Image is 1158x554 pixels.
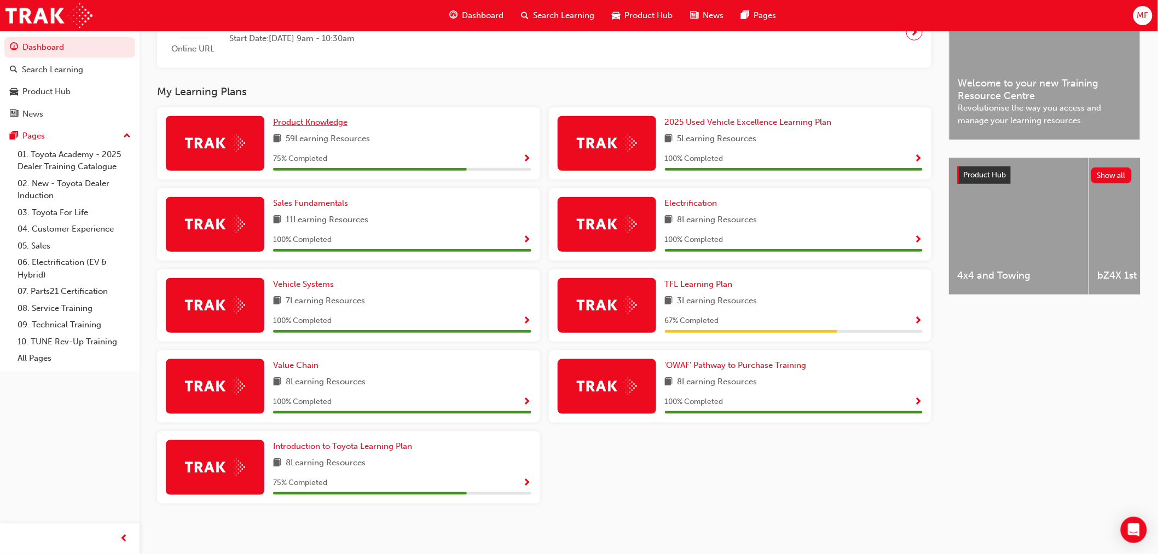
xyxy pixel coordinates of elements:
[577,135,637,152] img: Trak
[577,378,637,395] img: Trak
[273,396,332,408] span: 100 % Completed
[273,116,352,129] a: Product Knowledge
[22,85,71,98] div: Product Hub
[13,221,135,238] a: 04. Customer Experience
[523,316,531,326] span: Show Progress
[914,152,923,166] button: Show Progress
[678,295,757,308] span: 3 Learning Resources
[13,333,135,350] a: 10. TUNE Rev-Up Training
[665,116,836,129] a: 2025 Used Vehicle Excellence Learning Plan
[665,295,673,308] span: book-icon
[286,457,366,470] span: 8 Learning Resources
[513,4,604,27] a: search-iconSearch Learning
[665,234,723,246] span: 100 % Completed
[273,376,281,389] span: book-icon
[273,197,352,210] a: Sales Fundamentals
[754,9,777,22] span: Pages
[4,82,135,102] a: Product Hub
[523,154,531,164] span: Show Progress
[273,360,319,370] span: Value Chain
[523,476,531,490] button: Show Progress
[13,175,135,204] a: 02. New - Toyota Dealer Induction
[523,235,531,245] span: Show Progress
[665,198,717,208] span: Electrification
[273,359,323,372] a: Value Chain
[22,130,45,142] div: Pages
[10,87,18,97] span: car-icon
[13,146,135,175] a: 01. Toyota Academy - 2025 Dealer Training Catalogue
[273,278,338,291] a: Vehicle Systems
[10,131,18,141] span: pages-icon
[949,158,1088,295] a: 4x4 and Towing
[4,37,135,57] a: Dashboard
[462,9,504,22] span: Dashboard
[273,117,348,127] span: Product Knowledge
[441,4,513,27] a: guage-iconDashboard
[185,297,245,314] img: Trak
[273,315,332,327] span: 100 % Completed
[185,216,245,233] img: Trak
[665,132,673,146] span: book-icon
[229,32,397,45] span: Start Date: [DATE] 9am - 10:30am
[665,396,723,408] span: 100 % Completed
[120,532,129,546] span: prev-icon
[286,213,368,227] span: 11 Learning Resources
[523,152,531,166] button: Show Progress
[13,350,135,367] a: All Pages
[733,4,785,27] a: pages-iconPages
[665,376,673,389] span: book-icon
[22,108,43,120] div: News
[10,65,18,75] span: search-icon
[123,129,131,143] span: up-icon
[1121,517,1147,543] div: Open Intercom Messenger
[914,314,923,328] button: Show Progress
[185,135,245,152] img: Trak
[665,279,733,289] span: TFL Learning Plan
[665,153,723,165] span: 100 % Completed
[534,9,595,22] span: Search Learning
[273,457,281,470] span: book-icon
[742,9,750,22] span: pages-icon
[13,238,135,255] a: 05. Sales
[273,213,281,227] span: book-icon
[958,166,1132,184] a: Product HubShow all
[914,397,923,407] span: Show Progress
[678,213,757,227] span: 8 Learning Resources
[665,315,719,327] span: 67 % Completed
[665,197,722,210] a: Electrification
[682,4,733,27] a: news-iconNews
[185,459,245,476] img: Trak
[273,441,412,451] span: Introduction to Toyota Learning Plan
[625,9,673,22] span: Product Hub
[691,9,699,22] span: news-icon
[665,360,807,370] span: 'OWAF' Pathway to Purchase Training
[604,4,682,27] a: car-iconProduct Hub
[13,300,135,317] a: 08. Service Training
[678,132,757,146] span: 5 Learning Resources
[1091,168,1132,183] button: Show all
[5,3,92,28] img: Trak
[914,395,923,409] button: Show Progress
[166,5,923,60] a: Online URLToyota For Life In Action - Virtual ClassroomStart Date:[DATE] 9am - 10:30am
[4,60,135,80] a: Search Learning
[13,204,135,221] a: 03. Toyota For Life
[523,397,531,407] span: Show Progress
[964,170,1006,180] span: Product Hub
[286,295,365,308] span: 7 Learning Resources
[273,477,327,489] span: 75 % Completed
[523,478,531,488] span: Show Progress
[185,378,245,395] img: Trak
[13,316,135,333] a: 09. Technical Training
[13,283,135,300] a: 07. Parts21 Certification
[665,278,737,291] a: TFL Learning Plan
[273,198,348,208] span: Sales Fundamentals
[914,233,923,247] button: Show Progress
[914,154,923,164] span: Show Progress
[914,235,923,245] span: Show Progress
[273,153,327,165] span: 75 % Completed
[911,25,919,40] span: next-icon
[13,254,135,283] a: 06. Electrification (EV & Hybrid)
[286,376,366,389] span: 8 Learning Resources
[612,9,621,22] span: car-icon
[273,234,332,246] span: 100 % Completed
